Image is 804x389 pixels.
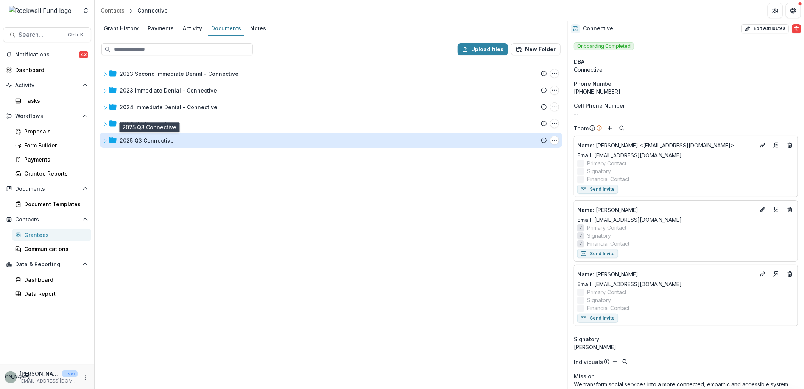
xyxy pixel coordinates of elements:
[577,142,594,149] span: Name :
[79,51,88,58] span: 43
[24,245,85,253] div: Communications
[768,3,783,18] button: Partners
[120,136,174,144] div: 2025 Q3 Connective
[100,99,562,115] div: 2024 Immediate Denial - Connective2024 Immediate Denial - Connective Options
[574,343,798,351] div: [PERSON_NAME]
[786,3,801,18] button: Get Help
[12,153,91,166] a: Payments
[100,66,562,81] div: 2023 Second Immediate Denial - Connective2023 Second Immediate Denial - Connective Options
[15,82,79,89] span: Activity
[24,141,85,149] div: Form Builder
[24,97,85,105] div: Tasks
[577,270,755,278] a: Name: [PERSON_NAME]
[101,21,142,36] a: Grant History
[620,357,629,366] button: Search
[550,86,559,95] button: 2023 Immediate Denial - Connective Options
[24,127,85,135] div: Proposals
[758,141,767,150] button: Edit
[550,102,559,111] button: 2024 Immediate Denial - Connective Options
[15,261,79,268] span: Data & Reporting
[9,6,72,15] img: Rockwell Fund logo
[3,27,91,42] button: Search...
[587,159,626,167] span: Primary Contact
[574,358,603,366] p: Individuals
[577,141,755,149] a: Name: [PERSON_NAME] <[EMAIL_ADDRESS][DOMAIN_NAME]>
[12,125,91,138] a: Proposals
[574,372,595,380] span: Mission
[758,270,767,279] button: Edit
[3,258,91,270] button: Open Data & Reporting
[577,249,618,258] button: Send Invite
[101,6,125,14] div: Contacts
[574,58,584,66] span: DBA
[66,31,85,39] div: Ctrl + K
[3,79,91,91] button: Open Activity
[587,232,611,240] span: Signatory
[577,206,755,214] a: Name: [PERSON_NAME]
[12,167,91,180] a: Grantee Reports
[577,271,594,278] span: Name :
[12,273,91,286] a: Dashboard
[15,66,85,74] div: Dashboard
[574,88,798,96] div: [PHONE_NUMBER]
[587,224,626,232] span: Primary Contact
[15,186,79,192] span: Documents
[587,167,611,175] span: Signatory
[587,288,626,296] span: Primary Contact
[81,373,90,382] button: More
[12,94,91,107] a: Tasks
[180,21,205,36] a: Activity
[577,152,593,158] span: Email:
[577,281,593,287] span: Email:
[611,357,620,366] button: Add
[792,24,801,33] button: Delete
[577,207,594,213] span: Name :
[587,240,629,248] span: Financial Contact
[20,370,59,378] p: [PERSON_NAME]
[24,290,85,298] div: Data Report
[577,280,682,288] a: Email: [EMAIL_ADDRESS][DOMAIN_NAME]
[145,21,177,36] a: Payments
[120,120,175,128] div: 2024 Q4 Connective
[587,296,611,304] span: Signatory
[511,43,561,55] button: New Folder
[574,110,798,118] p: --
[577,216,682,224] a: Email: [EMAIL_ADDRESS][DOMAIN_NAME]
[100,83,562,98] div: 2023 Immediate Denial - Connective2023 Immediate Denial - Connective Options
[3,213,91,226] button: Open Contacts
[785,205,795,214] button: Deletes
[577,141,755,149] p: [PERSON_NAME] <[EMAIL_ADDRESS][DOMAIN_NAME]>
[574,102,625,110] span: Cell Phone Number
[577,270,755,278] p: [PERSON_NAME]
[12,229,91,241] a: Grantees
[15,113,79,119] span: Workflows
[770,204,782,216] a: Go to contact
[577,314,618,323] button: Send Invite
[3,110,91,122] button: Open Workflows
[12,243,91,255] a: Communications
[24,200,85,208] div: Document Templates
[605,124,614,133] button: Add
[24,169,85,177] div: Grantee Reports
[208,21,244,36] a: Documents
[100,116,562,131] div: 2024 Q4 Connective2024 Q4 Connective Options
[24,231,85,239] div: Grantees
[3,64,91,76] a: Dashboard
[120,70,238,78] div: 2023 Second Immediate Denial - Connective
[137,6,168,14] div: Connective
[741,24,789,33] button: Edit Attributes
[550,69,559,78] button: 2023 Second Immediate Denial - Connective Options
[574,66,798,74] div: Connective
[574,124,589,132] p: Team
[100,133,562,148] div: 2025 Q3 Connective2025 Q3 Connective Options
[24,155,85,163] div: Payments
[587,304,629,312] span: Financial Contact
[24,276,85,284] div: Dashboard
[3,183,91,195] button: Open Documents
[208,23,244,34] div: Documents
